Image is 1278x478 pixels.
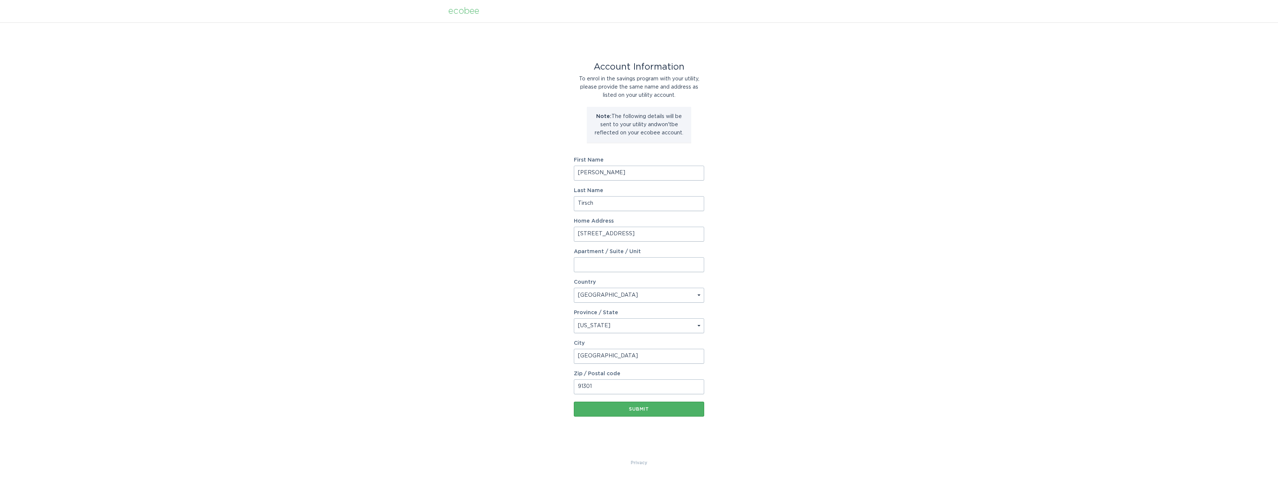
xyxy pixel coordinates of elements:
[574,63,704,71] div: Account Information
[574,157,704,163] label: First Name
[574,219,704,224] label: Home Address
[596,114,611,119] strong: Note:
[574,341,704,346] label: City
[592,112,686,137] p: The following details will be sent to your utility and won't be reflected on your ecobee account.
[574,371,704,376] label: Zip / Postal code
[448,7,479,15] div: ecobee
[574,188,704,193] label: Last Name
[574,280,596,285] label: Country
[574,310,618,315] label: Province / State
[574,75,704,99] div: To enrol in the savings program with your utility, please provide the same name and address as li...
[578,407,700,411] div: Submit
[574,402,704,417] button: Submit
[574,249,704,254] label: Apartment / Suite / Unit
[631,459,647,467] a: Privacy Policy & Terms of Use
